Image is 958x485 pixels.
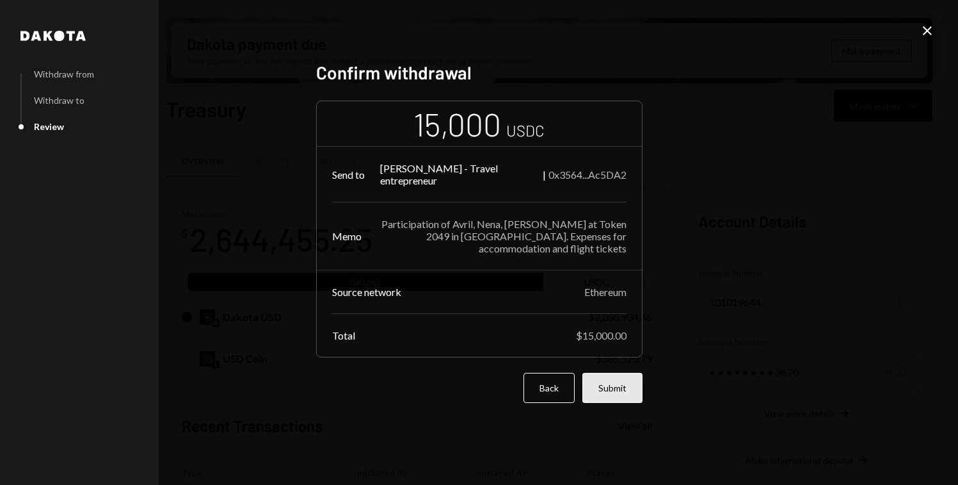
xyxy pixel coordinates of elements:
div: Send to [332,169,365,181]
div: Ethereum [584,286,627,298]
div: Withdraw to [34,95,84,106]
div: [PERSON_NAME] - Travel entrepreneur [380,162,540,186]
div: | [543,169,546,181]
div: 0x3564...Ac5DA2 [548,169,627,181]
div: 15,000 [413,104,501,144]
div: Total [332,329,355,341]
button: Back [523,373,575,403]
button: Submit [582,373,643,403]
div: Source network [332,286,401,298]
h2: Confirm withdrawal [316,60,643,85]
div: Participation of Avril, Nena, [PERSON_NAME] at Token 2049 in [GEOGRAPHIC_DATA]. Expenses for acco... [377,218,627,254]
div: Memo [332,230,362,242]
div: USDC [506,120,545,141]
div: Withdraw from [34,69,94,79]
div: $15,000.00 [576,329,627,341]
div: Review [34,121,64,132]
